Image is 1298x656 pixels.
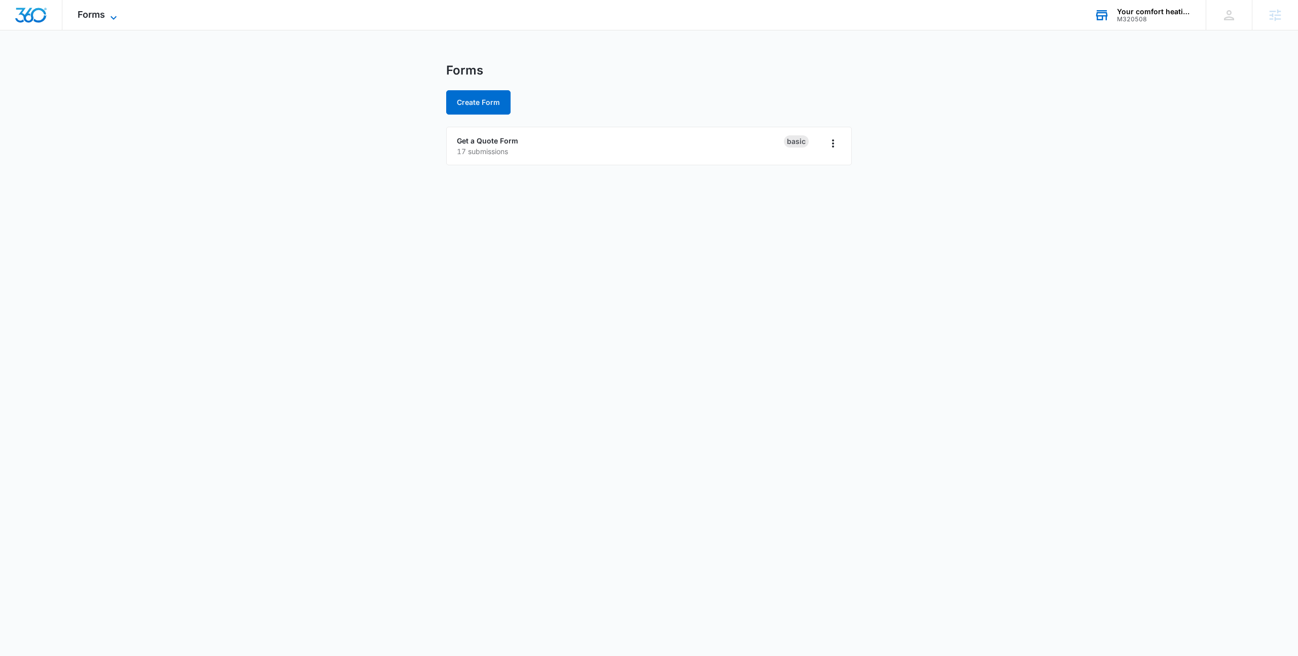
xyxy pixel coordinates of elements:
[784,135,809,148] div: Basic
[446,90,511,115] button: Create Form
[1117,8,1191,16] div: account name
[1117,16,1191,23] div: account id
[78,9,105,20] span: Forms
[446,63,483,78] h1: Forms
[457,146,784,157] p: 17 submissions
[825,135,841,152] button: Overflow Menu
[457,136,518,145] a: Get a Quote Form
